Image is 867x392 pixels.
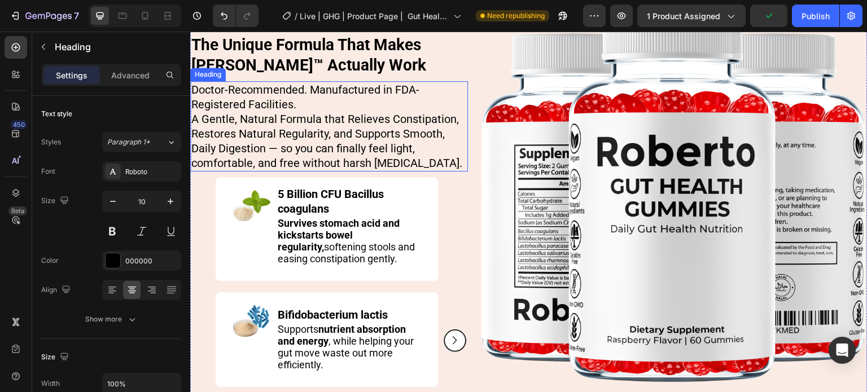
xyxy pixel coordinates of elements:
div: Beta [8,206,27,215]
div: Roboto [125,167,178,177]
button: Publish [792,5,839,27]
p: Heading [55,40,177,54]
span: Live | GHG | Product Page | Gut Health Solution | Sub Only | 1 3 5 | [DATE] [300,10,449,22]
button: 1 product assigned [637,5,746,27]
span: / [295,10,297,22]
div: Color [41,256,59,266]
div: 450 [11,120,27,129]
div: Show more [85,314,138,325]
div: Font [41,166,55,177]
span: Need republishing [487,11,545,21]
div: Size [41,193,71,209]
button: Carousel Next Arrow [253,298,276,320]
iframe: Design area [190,32,867,392]
div: Align [41,283,73,298]
span: 1 product assigned [647,10,720,22]
div: Styles [41,137,61,147]
div: Width [41,378,60,389]
p: Settings [56,69,87,81]
button: Show more [41,309,181,329]
div: Open Intercom Messenger [829,337,856,364]
div: Size [41,350,71,365]
p: Advanced [111,69,150,81]
button: 7 [5,5,84,27]
span: Paragraph 1* [107,137,150,147]
button: Paragraph 1* [102,132,181,152]
div: Text style [41,109,72,119]
p: 7 [74,9,79,23]
div: 000000 [125,256,178,266]
div: Publish [802,10,830,22]
div: Undo/Redo [213,5,259,27]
